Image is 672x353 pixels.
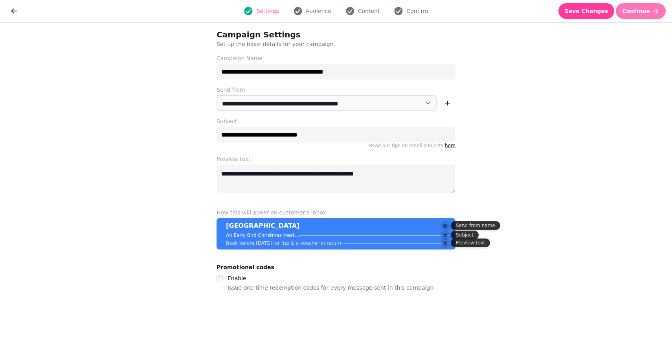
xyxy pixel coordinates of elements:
span: Confirm [406,7,428,15]
label: Send from [217,86,455,94]
button: Continue [616,3,666,19]
a: here [445,143,455,148]
p: An Early Bird Christmas treat... [226,232,299,238]
div: Send from name [451,221,500,230]
button: go back [6,3,22,19]
span: Settings [256,7,279,15]
span: Content [358,7,380,15]
label: Enable [228,275,246,281]
label: Preview text [217,155,455,163]
span: Audience [306,7,331,15]
div: Subject [451,231,479,239]
label: Subject [217,117,455,125]
p: Read our tips on email subjects [217,142,455,149]
h2: Campaign Settings [217,29,367,40]
span: Continue [622,8,650,14]
p: Book before [DATE] for fizz & a voucher in return! [226,240,343,246]
p: Issue one time redemption codes for every message sent in this campaign [228,283,433,292]
legend: Promotional codes [217,262,274,272]
p: [GEOGRAPHIC_DATA] [226,221,299,231]
div: Preview text [451,238,490,247]
p: Set up the basic details for your campaign. [217,40,418,48]
button: Save Changes [558,3,615,19]
label: How this will apear on customer's inbox [217,209,455,216]
span: Save Changes [565,8,608,14]
label: Campaign Name [217,54,455,62]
